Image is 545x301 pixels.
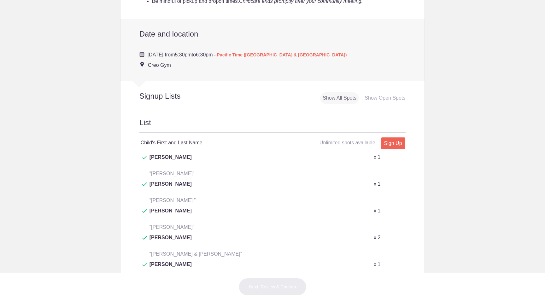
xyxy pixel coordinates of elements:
[381,137,405,149] a: Sign Up
[320,92,359,104] div: Show All Spots
[148,62,171,68] span: Creo Gym
[142,263,147,267] img: Check dark green
[149,251,242,257] span: “[PERSON_NAME] & [PERSON_NAME]”
[374,234,380,241] p: x 2
[214,52,347,57] span: - Pacific Time ([GEOGRAPHIC_DATA] & [GEOGRAPHIC_DATA])
[139,29,406,39] h2: Date and location
[139,117,406,133] h2: List
[374,207,380,215] p: x 1
[120,91,222,101] h2: Signup Lists
[142,236,147,240] img: Check dark green
[149,234,192,249] span: [PERSON_NAME]
[149,153,192,169] span: [PERSON_NAME]
[362,92,408,104] div: Show Open Spots
[239,278,307,296] button: Next: Review & Confirm
[140,62,144,67] img: Event location
[148,52,165,57] span: [DATE],
[149,207,192,222] span: [PERSON_NAME]
[148,52,347,57] span: from to
[175,52,191,57] span: 5:30pm
[149,261,192,276] span: [PERSON_NAME]
[374,153,380,161] p: x 1
[319,140,375,145] span: Unlimited spots available
[196,52,213,57] span: 6:30pm
[142,156,147,159] img: Check dark green
[374,261,380,268] p: x 1
[149,171,194,176] span: “[PERSON_NAME]”
[141,139,272,147] h4: Child's First and Last Name
[139,52,144,57] img: Cal purple
[149,198,196,203] span: “[PERSON_NAME] ”
[149,224,194,230] span: “[PERSON_NAME]”
[142,209,147,213] img: Check dark green
[374,180,380,188] p: x 1
[142,182,147,186] img: Check dark green
[149,180,192,195] span: [PERSON_NAME]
